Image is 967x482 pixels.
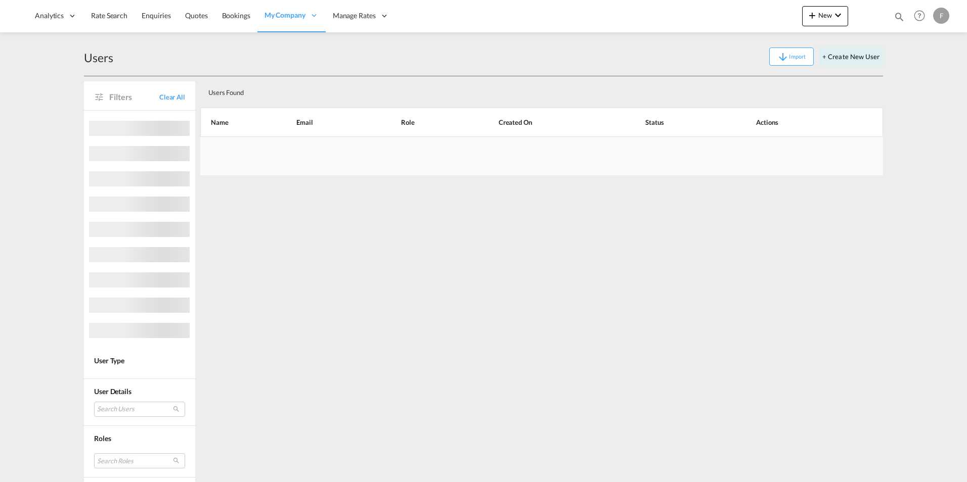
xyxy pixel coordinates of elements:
span: Roles [94,434,111,443]
span: My Company [265,10,305,20]
div: Help [911,7,933,25]
md-icon: icon-arrow-down [777,51,789,63]
span: Help [911,7,928,24]
div: F [933,8,949,24]
span: Manage Rates [333,11,376,21]
button: + Create New User [819,47,883,66]
span: New [806,11,844,19]
span: Filters [109,91,159,103]
th: Status [620,108,731,137]
md-icon: icon-chevron-down [832,9,844,21]
button: icon-plus 400-fgNewicon-chevron-down [802,6,848,26]
div: icon-magnify [894,11,905,26]
div: Users Found [204,80,812,101]
span: Enquiries [142,11,171,20]
md-icon: icon-magnify [894,11,905,22]
th: Role [376,108,473,137]
span: Quotes [185,11,207,20]
th: Created On [473,108,621,137]
button: icon-arrow-downImport [769,47,814,66]
span: Clear All [159,92,185,102]
span: Bookings [222,11,250,20]
span: User Details [94,387,131,396]
th: Name [200,108,271,137]
md-icon: icon-plus 400-fg [806,9,818,21]
th: Actions [731,108,883,137]
span: Analytics [35,11,64,21]
span: Rate Search [91,11,127,20]
th: Email [271,108,376,137]
div: Users [84,50,113,66]
span: User Type [94,356,124,365]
